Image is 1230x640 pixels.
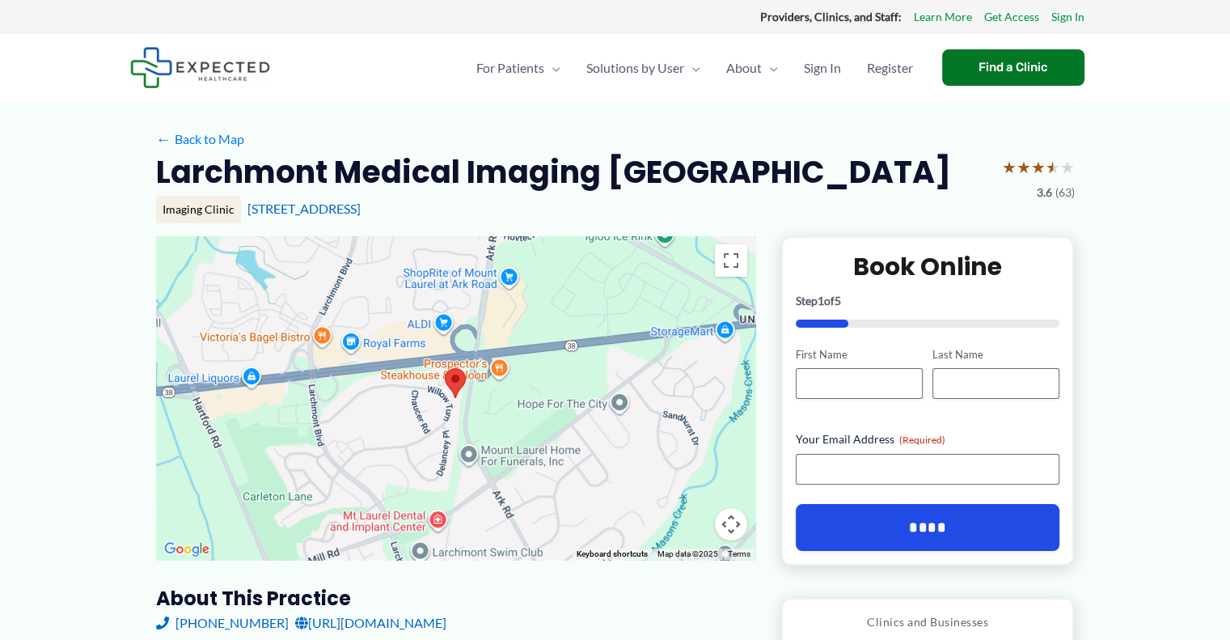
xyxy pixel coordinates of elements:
[713,40,791,96] a: AboutMenu Toggle
[156,611,289,635] a: [PHONE_NUMBER]
[156,196,241,223] div: Imaging Clinic
[728,549,750,558] a: Terms
[156,131,171,146] span: ←
[476,40,544,96] span: For Patients
[762,40,778,96] span: Menu Toggle
[818,294,824,307] span: 1
[156,152,951,192] h2: Larchmont Medical Imaging [GEOGRAPHIC_DATA]
[130,47,270,88] img: Expected Healthcare Logo - side, dark font, small
[1060,152,1075,182] span: ★
[657,549,718,558] span: Map data ©2025
[854,40,926,96] a: Register
[156,586,755,611] h3: About this practice
[544,40,560,96] span: Menu Toggle
[463,40,926,96] nav: Primary Site Navigation
[942,49,1084,86] a: Find a Clinic
[715,508,747,540] button: Map camera controls
[796,295,1060,307] p: Step of
[1002,152,1017,182] span: ★
[726,40,762,96] span: About
[796,431,1060,447] label: Your Email Address
[715,244,747,277] button: Toggle fullscreen view
[684,40,700,96] span: Menu Toggle
[760,10,902,23] strong: Providers, Clinics, and Staff:
[573,40,713,96] a: Solutions by UserMenu Toggle
[1055,182,1075,203] span: (63)
[160,539,213,560] img: Google
[796,347,923,362] label: First Name
[804,40,841,96] span: Sign In
[796,251,1060,282] h2: Book Online
[835,294,841,307] span: 5
[899,434,945,446] span: (Required)
[795,612,1061,633] p: Clinics and Businesses
[1046,152,1060,182] span: ★
[577,549,648,560] button: Keyboard shortcuts
[1031,152,1046,182] span: ★
[1051,6,1084,28] a: Sign In
[791,40,854,96] a: Sign In
[295,611,446,635] a: [URL][DOMAIN_NAME]
[867,40,913,96] span: Register
[1037,182,1052,203] span: 3.6
[984,6,1039,28] a: Get Access
[932,347,1059,362] label: Last Name
[463,40,573,96] a: For PatientsMenu Toggle
[1017,152,1031,182] span: ★
[160,539,213,560] a: Open this area in Google Maps (opens a new window)
[586,40,684,96] span: Solutions by User
[156,127,244,151] a: ←Back to Map
[247,201,361,216] a: [STREET_ADDRESS]
[914,6,972,28] a: Learn More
